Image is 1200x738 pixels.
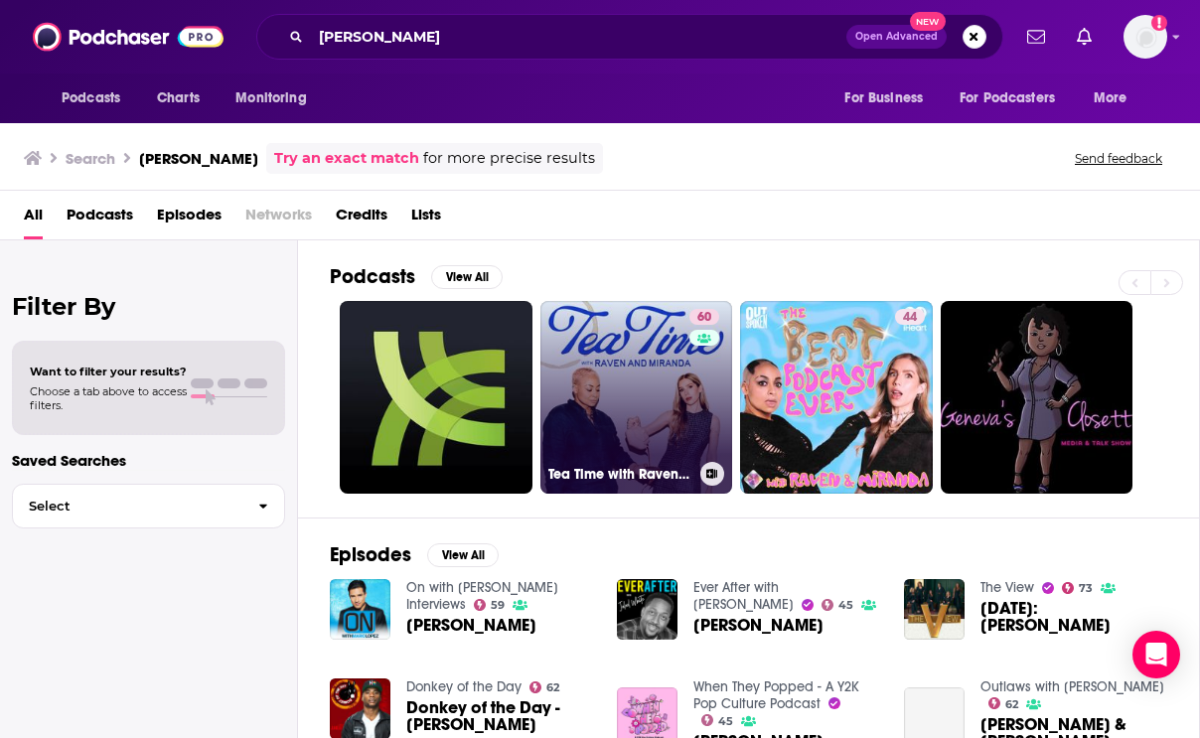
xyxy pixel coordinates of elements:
span: 44 [903,308,917,328]
p: Saved Searches [12,451,285,470]
a: EpisodesView All [330,542,499,567]
a: Show notifications dropdown [1019,20,1053,54]
a: 44 [895,309,925,325]
span: New [910,12,946,31]
a: 62 [988,697,1019,709]
span: Donkey of the Day - [PERSON_NAME] [406,699,593,733]
button: View All [427,543,499,567]
div: Open Intercom Messenger [1132,631,1180,678]
a: Donkey of the Day - Raven Symone [406,699,593,733]
span: Choose a tab above to access filters. [30,384,187,412]
img: User Profile [1124,15,1167,59]
button: open menu [830,79,948,117]
a: Donkey of the Day [406,678,522,695]
span: More [1094,84,1127,112]
span: 62 [1005,700,1018,709]
button: open menu [48,79,146,117]
span: Logged in as alignPR [1124,15,1167,59]
span: 62 [546,683,559,692]
span: for more precise results [423,147,595,170]
span: Podcasts [62,84,120,112]
div: Search podcasts, credits, & more... [256,14,1003,60]
span: 73 [1079,584,1093,593]
h3: Search [66,149,115,168]
span: For Podcasters [960,84,1055,112]
a: 73 [1062,582,1094,594]
a: PodcastsView All [330,264,503,289]
input: Search podcasts, credits, & more... [311,21,846,53]
a: Charts [144,79,212,117]
a: 62 [529,681,560,693]
a: 60 [689,309,719,325]
h3: Tea Time with Raven & [PERSON_NAME] [548,466,692,483]
a: 45 [701,714,734,726]
a: The View [980,579,1034,596]
span: 59 [491,601,505,610]
a: When They Popped - A Y2K Pop Culture Podcast [693,678,859,712]
button: Send feedback [1069,150,1168,167]
span: 60 [697,308,711,328]
h2: Episodes [330,542,411,567]
a: Wednesday, October 2: Raven-Symoné [980,600,1167,634]
h2: Podcasts [330,264,415,289]
a: Podcasts [67,199,133,239]
a: 59 [474,599,506,611]
h3: [PERSON_NAME] [139,149,258,168]
span: Select [13,500,242,513]
span: [PERSON_NAME] [693,617,824,634]
button: View All [431,265,503,289]
span: [PERSON_NAME] [406,617,536,634]
button: open menu [947,79,1084,117]
span: For Business [844,84,923,112]
button: open menu [1080,79,1152,117]
span: 45 [838,601,853,610]
a: Try an exact match [274,147,419,170]
span: Charts [157,84,200,112]
span: Networks [245,199,312,239]
a: Ever After with Jaleel White [693,579,794,613]
img: Raven-Symone [330,579,390,640]
img: Podchaser - Follow, Share and Rate Podcasts [33,18,224,56]
a: Raven-Symone [406,617,536,634]
span: Want to filter your results? [30,365,187,378]
a: 45 [822,599,854,611]
a: All [24,199,43,239]
span: 45 [718,717,733,726]
button: open menu [222,79,332,117]
a: Episodes [157,199,222,239]
a: 60Tea Time with Raven & [PERSON_NAME] [540,301,733,494]
button: Show profile menu [1124,15,1167,59]
button: Select [12,484,285,528]
span: Monitoring [235,84,306,112]
img: Wednesday, October 2: Raven-Symoné [904,579,965,640]
a: Show notifications dropdown [1069,20,1100,54]
span: Open Advanced [855,32,938,42]
a: Raven-Symoné [693,617,824,634]
img: Raven-Symoné [617,579,677,640]
span: [DATE]: [PERSON_NAME] [980,600,1167,634]
a: 44 [740,301,933,494]
button: Open AdvancedNew [846,25,947,49]
h2: Filter By [12,292,285,321]
a: On with Mario Interviews [406,579,558,613]
a: Lists [411,199,441,239]
svg: Add a profile image [1151,15,1167,31]
a: Credits [336,199,387,239]
a: Outlaws with TS Madison [980,678,1164,695]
